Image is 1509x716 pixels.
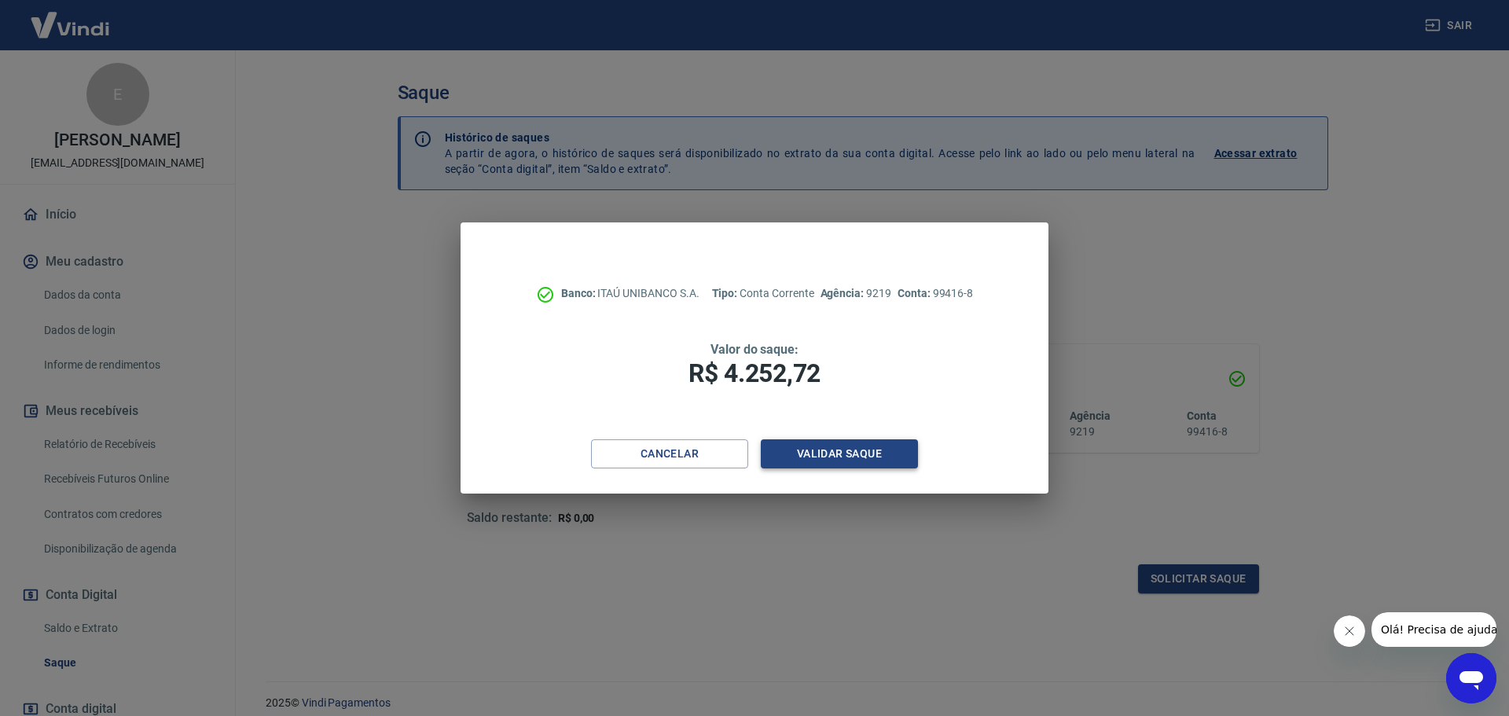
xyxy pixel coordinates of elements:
[898,285,973,302] p: 99416-8
[1334,615,1365,647] iframe: Fechar mensagem
[821,285,891,302] p: 9219
[1446,653,1496,703] iframe: Botão para abrir a janela de mensagens
[761,439,918,468] button: Validar saque
[591,439,748,468] button: Cancelar
[712,287,740,299] span: Tipo:
[821,287,867,299] span: Agência:
[898,287,933,299] span: Conta:
[1371,612,1496,647] iframe: Mensagem da empresa
[561,287,598,299] span: Banco:
[712,285,814,302] p: Conta Corrente
[710,342,799,357] span: Valor do saque:
[9,11,132,24] span: Olá! Precisa de ajuda?
[688,358,821,388] span: R$ 4.252,72
[561,285,699,302] p: ITAÚ UNIBANCO S.A.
